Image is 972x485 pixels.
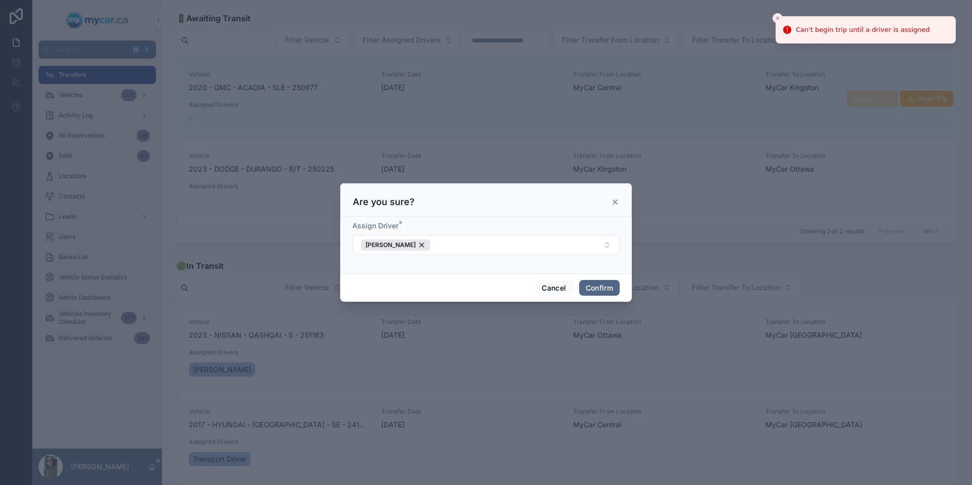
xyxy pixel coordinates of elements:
[352,221,398,230] span: Assign Driver
[366,241,416,249] span: [PERSON_NAME]
[352,235,620,255] button: Select Button
[535,280,573,296] button: Cancel
[361,239,430,251] button: Unselect 99
[579,280,620,296] button: Confirm
[773,13,783,23] button: Close toast
[353,196,415,208] h3: Are you sure?
[796,25,930,35] div: Can't begin trip until a driver is assigned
